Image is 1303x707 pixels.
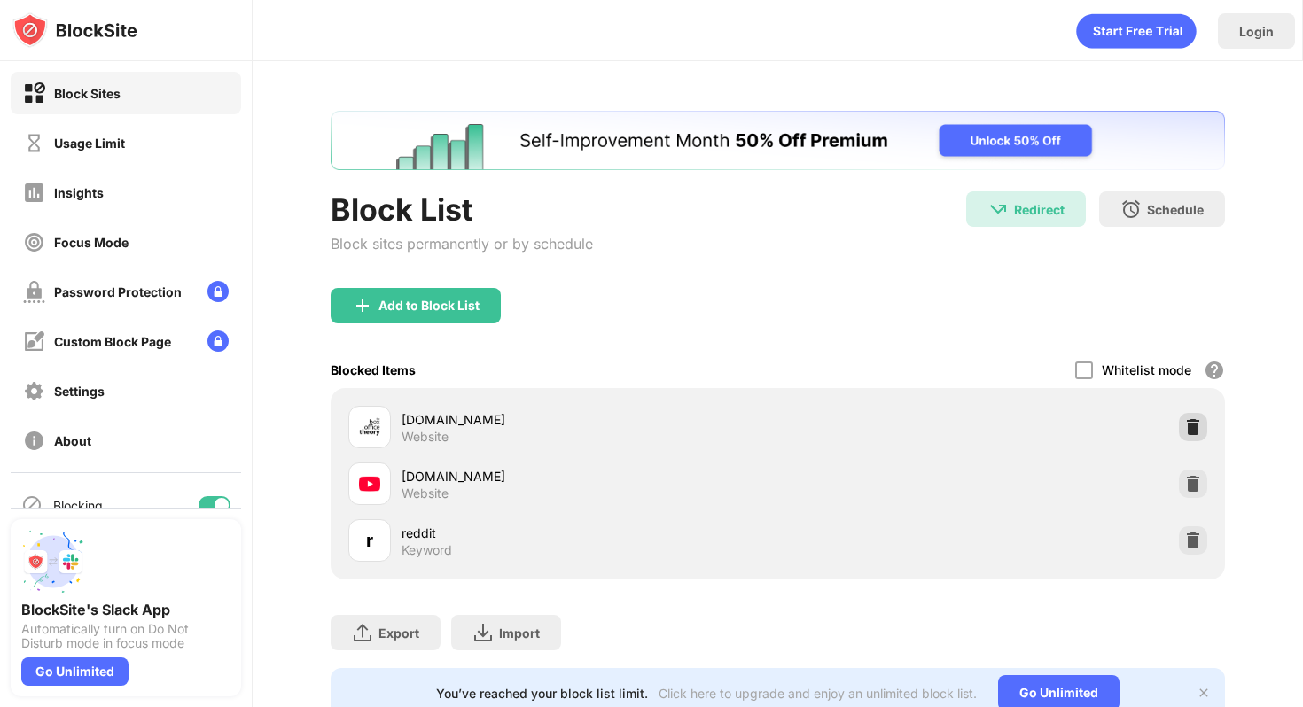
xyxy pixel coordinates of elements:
div: Whitelist mode [1102,362,1191,377]
img: block-on.svg [23,82,45,105]
div: r [366,527,373,554]
div: Redirect [1014,202,1065,217]
div: [DOMAIN_NAME] [402,467,777,486]
div: Schedule [1147,202,1204,217]
div: Automatically turn on Do Not Disturb mode in focus mode [21,622,230,650]
img: logo-blocksite.svg [12,12,137,48]
div: Add to Block List [378,299,480,313]
img: time-usage-off.svg [23,132,45,154]
div: You’ve reached your block list limit. [436,686,648,701]
div: Insights [54,185,104,200]
img: favicons [359,473,380,494]
img: settings-off.svg [23,380,45,402]
img: insights-off.svg [23,182,45,204]
div: [DOMAIN_NAME] [402,410,777,429]
div: Settings [54,384,105,399]
div: reddit [402,524,777,542]
div: Website [402,486,449,501]
div: Blocking [53,498,103,513]
div: BlockSite's Slack App [21,601,230,618]
div: animation [1076,13,1197,49]
div: Focus Mode [54,235,129,250]
img: blocking-icon.svg [21,494,43,516]
img: lock-menu.svg [207,330,229,352]
div: Block Sites [54,86,121,101]
img: password-protection-off.svg [23,281,45,303]
div: Blocked Items [331,362,416,377]
div: Click here to upgrade and enjoy an unlimited block list. [659,686,977,701]
img: x-button.svg [1197,686,1211,700]
img: about-off.svg [23,430,45,452]
div: About [54,433,91,448]
div: Import [499,625,540,641]
div: Block sites permanently or by schedule [331,235,593,252]
img: push-slack.svg [21,530,85,594]
div: Block List [331,191,593,228]
img: favicons [359,416,380,438]
img: customize-block-page-off.svg [23,330,45,353]
div: Password Protection [54,284,182,299]
img: focus-off.svg [23,231,45,253]
div: Go Unlimited [21,657,129,686]
div: Login [1239,24,1274,39]
div: Usage Limit [54,136,125,151]
div: Website [402,429,449,445]
div: Keyword [402,542,452,558]
div: Custom Block Page [54,334,171,349]
img: lock-menu.svg [207,281,229,302]
div: Export [378,625,419,641]
iframe: Banner [331,111,1225,170]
